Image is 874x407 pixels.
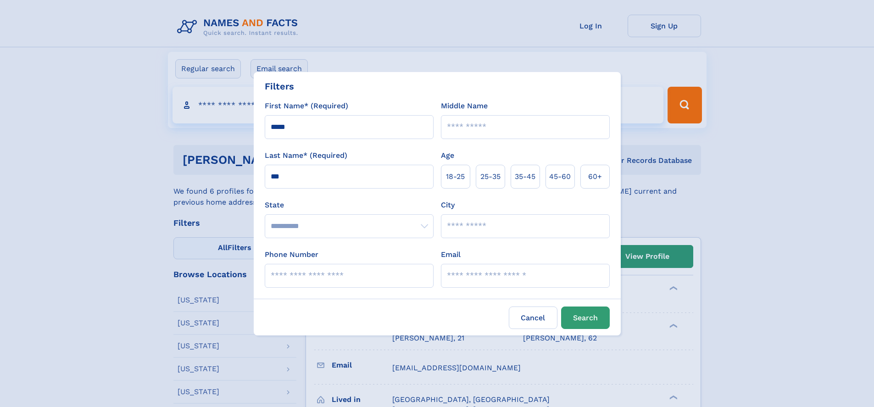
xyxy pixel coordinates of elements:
[441,100,488,112] label: Middle Name
[509,307,557,329] label: Cancel
[561,307,610,329] button: Search
[446,171,465,182] span: 18‑25
[265,200,434,211] label: State
[441,200,455,211] label: City
[588,171,602,182] span: 60+
[265,79,294,93] div: Filters
[549,171,571,182] span: 45‑60
[515,171,535,182] span: 35‑45
[265,249,318,260] label: Phone Number
[441,249,461,260] label: Email
[265,100,348,112] label: First Name* (Required)
[265,150,347,161] label: Last Name* (Required)
[441,150,454,161] label: Age
[480,171,501,182] span: 25‑35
